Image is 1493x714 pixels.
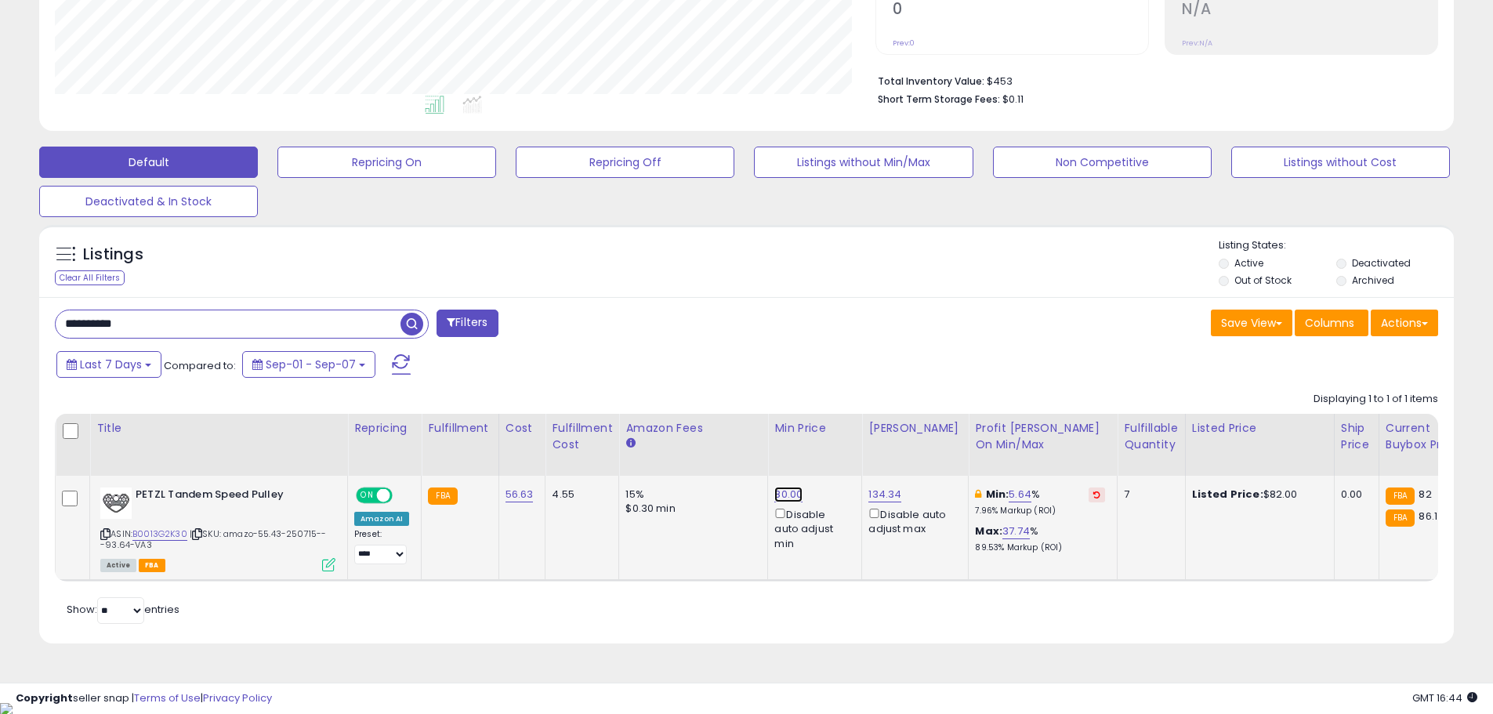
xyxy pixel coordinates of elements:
button: Actions [1371,310,1438,336]
div: Repricing [354,420,415,437]
p: 89.53% Markup (ROI) [975,542,1105,553]
p: 7.96% Markup (ROI) [975,506,1105,516]
span: Sep-01 - Sep-07 [266,357,356,372]
div: 7 [1124,487,1172,502]
div: seller snap | | [16,691,272,706]
b: Max: [975,524,1002,538]
button: Last 7 Days [56,351,161,378]
button: Save View [1211,310,1292,336]
span: Last 7 Days [80,357,142,372]
span: FBA [139,559,165,572]
div: % [975,524,1105,553]
small: FBA [1386,487,1415,505]
a: 56.63 [506,487,534,502]
label: Active [1234,256,1263,270]
div: Cost [506,420,539,437]
b: Short Term Storage Fees: [878,92,1000,106]
b: PETZL Tandem Speed Pulley [136,487,326,506]
h5: Listings [83,244,143,266]
small: FBA [428,487,457,505]
button: Repricing Off [516,147,734,178]
strong: Copyright [16,690,73,705]
div: % [975,487,1105,516]
li: $453 [878,71,1426,89]
span: OFF [390,489,415,502]
small: Prev: 0 [893,38,915,48]
a: Privacy Policy [203,690,272,705]
p: Listing States: [1219,238,1454,253]
div: Current Buybox Price [1386,420,1466,453]
button: Columns [1295,310,1368,336]
span: Compared to: [164,358,236,373]
div: [PERSON_NAME] [868,420,962,437]
div: Listed Price [1192,420,1328,437]
span: 86.14 [1419,509,1444,524]
small: Prev: N/A [1182,38,1212,48]
div: Disable auto adjust max [868,506,956,536]
div: $82.00 [1192,487,1322,502]
div: Disable auto adjust min [774,506,850,551]
a: 5.64 [1009,487,1031,502]
div: Fulfillable Quantity [1124,420,1178,453]
a: 134.34 [868,487,901,502]
div: 15% [625,487,756,502]
div: Min Price [774,420,855,437]
div: Displaying 1 to 1 of 1 items [1314,392,1438,407]
div: 0.00 [1341,487,1367,502]
div: $0.30 min [625,502,756,516]
button: Deactivated & In Stock [39,186,258,217]
span: Show: entries [67,602,179,617]
div: Ship Price [1341,420,1372,453]
small: Amazon Fees. [625,437,635,451]
div: ASIN: [100,487,335,570]
a: Terms of Use [134,690,201,705]
div: Amazon Fees [625,420,761,437]
div: Profit [PERSON_NAME] on Min/Max [975,420,1111,453]
label: Deactivated [1352,256,1411,270]
div: Title [96,420,341,437]
span: All listings currently available for purchase on Amazon [100,559,136,572]
span: 82 [1419,487,1431,502]
button: Non Competitive [993,147,1212,178]
small: FBA [1386,509,1415,527]
span: Columns [1305,315,1354,331]
label: Out of Stock [1234,274,1292,287]
button: Repricing On [277,147,496,178]
div: Amazon AI [354,512,409,526]
span: 2025-09-15 16:44 GMT [1412,690,1477,705]
div: Fulfillment [428,420,491,437]
b: Min: [986,487,1009,502]
div: 4.55 [552,487,607,502]
button: Listings without Min/Max [754,147,973,178]
button: Sep-01 - Sep-07 [242,351,375,378]
a: B0013G2K30 [132,527,187,541]
a: 37.74 [1002,524,1030,539]
img: 31gGg+bpauL._SL40_.jpg [100,487,132,519]
span: ON [357,489,377,502]
button: Listings without Cost [1231,147,1450,178]
div: Preset: [354,529,409,564]
label: Archived [1352,274,1394,287]
div: Fulfillment Cost [552,420,612,453]
b: Listed Price: [1192,487,1263,502]
th: The percentage added to the cost of goods (COGS) that forms the calculator for Min & Max prices. [969,414,1118,476]
span: $0.11 [1002,92,1024,107]
button: Filters [437,310,498,337]
button: Default [39,147,258,178]
span: | SKU: amazo-55.43-250715---93.64-VA3 [100,527,327,551]
a: 80.00 [774,487,803,502]
div: Clear All Filters [55,270,125,285]
b: Total Inventory Value: [878,74,984,88]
